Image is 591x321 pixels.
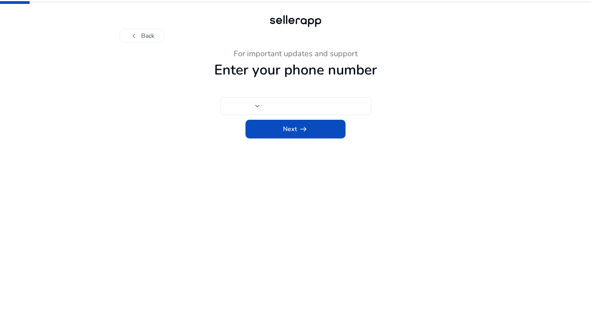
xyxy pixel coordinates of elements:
[81,49,510,59] h3: For important updates and support
[120,29,164,43] button: chevron_leftBack
[245,120,346,138] button: Nextarrow_right_alt
[299,124,308,134] span: arrow_right_alt
[81,62,510,78] h1: Enter your phone number
[129,31,139,41] span: chevron_left
[283,124,308,134] span: Next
